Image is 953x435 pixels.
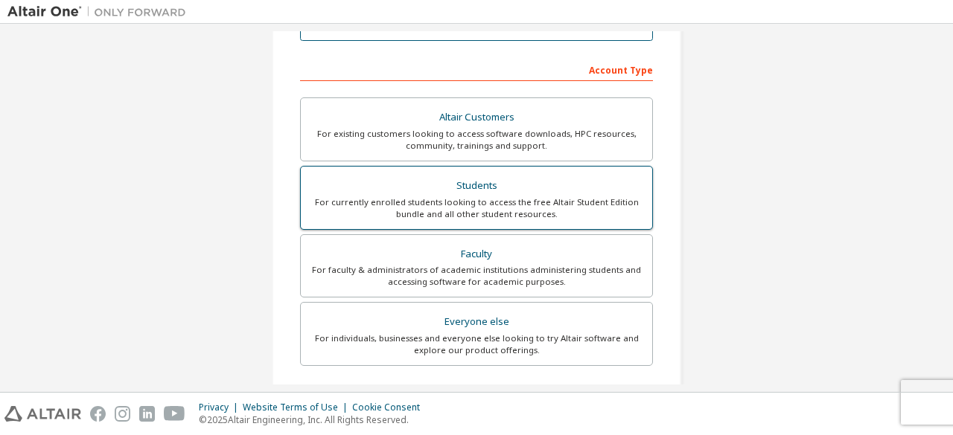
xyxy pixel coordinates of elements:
img: linkedin.svg [139,406,155,422]
div: For currently enrolled students looking to access the free Altair Student Edition bundle and all ... [310,196,643,220]
div: Cookie Consent [352,402,429,413]
div: For faculty & administrators of academic institutions administering students and accessing softwa... [310,264,643,288]
div: Website Terms of Use [243,402,352,413]
div: Everyone else [310,312,643,332]
div: Altair Customers [310,107,643,128]
img: facebook.svg [90,406,106,422]
div: Students [310,175,643,196]
div: For existing customers looking to access software downloads, HPC resources, community, trainings ... [310,128,643,152]
div: Account Type [300,57,653,81]
img: Altair One [7,4,194,19]
img: instagram.svg [115,406,130,422]
div: Faculty [310,244,643,265]
img: youtube.svg [164,406,185,422]
div: For individuals, businesses and everyone else looking to try Altair software and explore our prod... [310,332,643,356]
p: © 2025 Altair Engineering, Inc. All Rights Reserved. [199,413,429,426]
img: altair_logo.svg [4,406,81,422]
div: Privacy [199,402,243,413]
